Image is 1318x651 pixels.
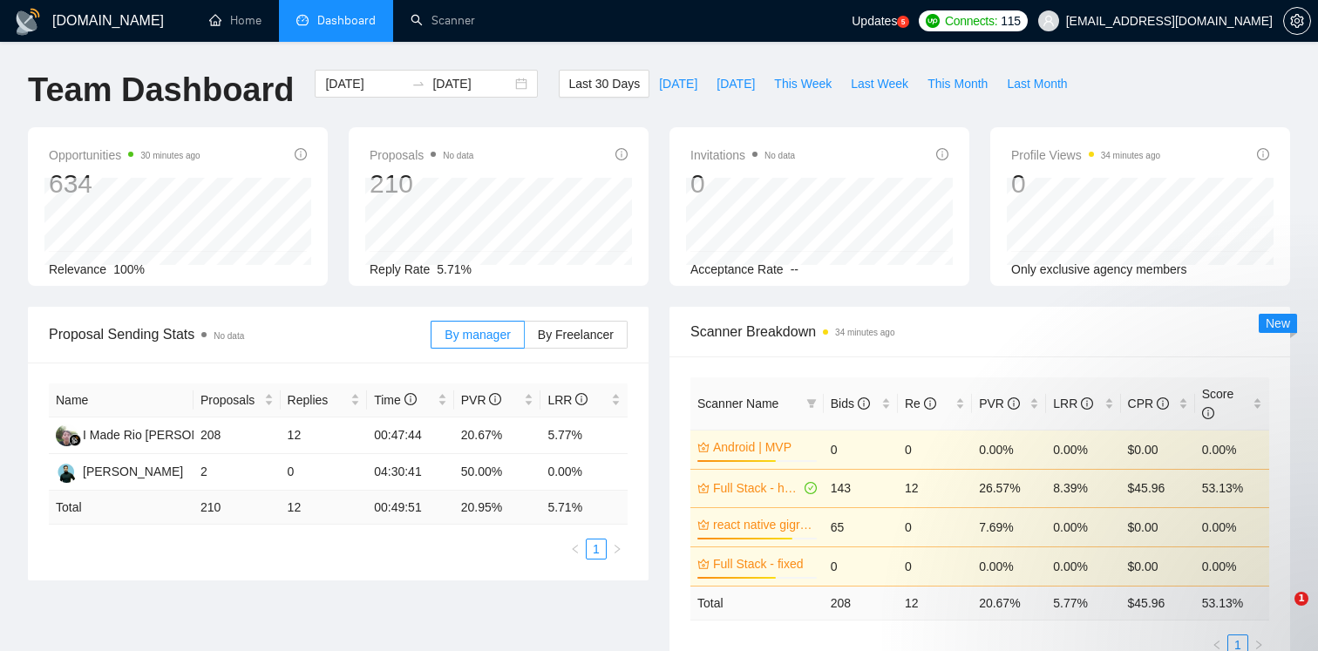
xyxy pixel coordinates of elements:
span: info-circle [295,148,307,160]
td: 12 [898,586,972,620]
td: $0.00 [1121,430,1195,469]
span: By Freelancer [538,328,614,342]
td: 208 [824,586,898,620]
span: PVR [979,397,1020,410]
div: 0 [1011,167,1160,200]
button: Last 30 Days [559,70,649,98]
span: crown [697,558,710,570]
span: Proposals [200,390,261,410]
span: -- [791,262,798,276]
button: [DATE] [707,70,764,98]
span: CPR [1128,397,1169,410]
span: Scanner Name [697,397,778,410]
button: Last Month [997,70,1077,98]
th: Name [49,383,194,417]
span: info-circle [858,397,870,410]
a: setting [1283,14,1311,28]
span: Scanner Breakdown [690,321,1269,342]
time: 34 minutes ago [835,328,894,337]
span: info-circle [1157,397,1169,410]
span: This Month [927,74,988,93]
img: FM [56,461,78,483]
li: 1 [586,539,607,559]
button: This Month [918,70,997,98]
td: 12 [898,469,972,507]
span: Updates [852,14,897,28]
span: info-circle [489,393,501,405]
span: Invitations [690,145,795,166]
span: Re [905,397,936,410]
td: 00:47:44 [367,417,454,454]
span: 1 [1294,592,1308,606]
td: 5.71 % [540,491,628,525]
td: $45.96 [1121,469,1195,507]
span: crown [697,441,710,453]
h1: Team Dashboard [28,70,294,111]
span: Connects: [945,11,997,31]
a: Android | MVP [713,437,813,457]
td: 5.77% [540,417,628,454]
span: check-circle [805,482,817,494]
button: This Week [764,70,841,98]
span: Reply Rate [370,262,430,276]
span: Dashboard [317,13,376,28]
td: 0 [898,430,972,469]
td: 0 [281,454,368,491]
div: [PERSON_NAME] [83,462,183,481]
th: Replies [281,383,368,417]
button: Last Week [841,70,918,98]
a: Full Stack - fixed [713,554,813,573]
span: right [1253,640,1264,650]
td: 7.69% [972,507,1046,546]
span: Opportunities [49,145,200,166]
span: filter [803,390,820,417]
span: LRR [1053,397,1093,410]
span: filter [806,398,817,409]
th: Proposals [194,383,281,417]
a: 5 [897,16,909,28]
td: 65 [824,507,898,546]
span: Bids [831,397,870,410]
span: left [1212,640,1222,650]
span: info-circle [404,393,417,405]
span: Profile Views [1011,145,1160,166]
span: Proposals [370,145,473,166]
td: 12 [281,491,368,525]
iframe: Intercom live chat [1259,592,1301,634]
li: Previous Page [565,539,586,559]
td: Total [690,586,824,620]
span: info-circle [1257,148,1269,160]
span: to [411,77,425,91]
span: New [1266,316,1290,330]
td: 04:30:41 [367,454,454,491]
span: PVR [461,393,502,407]
span: info-circle [575,393,588,405]
span: [DATE] [659,74,697,93]
td: 208 [194,417,281,454]
span: swap-right [411,77,425,91]
td: 12 [281,417,368,454]
li: Next Page [607,539,628,559]
span: left [570,544,581,554]
td: 8.39% [1046,469,1120,507]
span: crown [697,519,710,531]
span: Acceptance Rate [690,262,784,276]
td: 2 [194,454,281,491]
button: [DATE] [649,70,707,98]
div: 634 [49,167,200,200]
td: 0.00% [1195,430,1269,469]
td: 50.00% [454,454,541,491]
span: dashboard [296,14,309,26]
img: logo [14,8,42,36]
span: Only exclusive agency members [1011,262,1187,276]
span: No data [443,151,473,160]
span: [DATE] [717,74,755,93]
span: crown [697,482,710,494]
a: IMI Made Rio [PERSON_NAME] [56,427,246,441]
a: searchScanner [411,13,475,28]
span: By manager [445,328,510,342]
span: Time [374,393,416,407]
button: setting [1283,7,1311,35]
td: 0 [824,430,898,469]
img: upwork-logo.png [926,14,940,28]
